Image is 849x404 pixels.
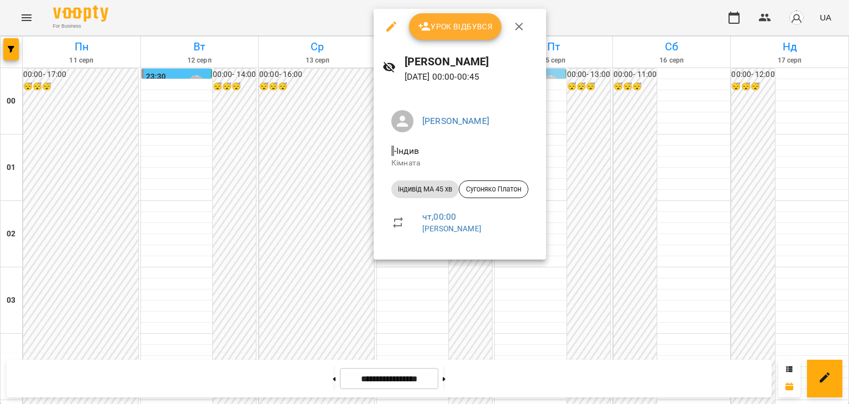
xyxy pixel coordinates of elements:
[418,20,493,33] span: Урок відбувся
[422,116,489,126] a: [PERSON_NAME]
[391,184,459,194] span: індивід МА 45 хв
[459,180,528,198] div: Сугоняко Платон
[405,53,537,70] h6: [PERSON_NAME]
[459,184,528,194] span: Сугоняко Платон
[422,224,481,233] a: [PERSON_NAME]
[409,13,502,40] button: Урок відбувся
[391,146,421,156] span: - Індив
[405,70,537,84] p: [DATE] 00:00 - 00:45
[422,211,456,222] a: чт , 00:00
[391,158,528,169] p: Кімната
